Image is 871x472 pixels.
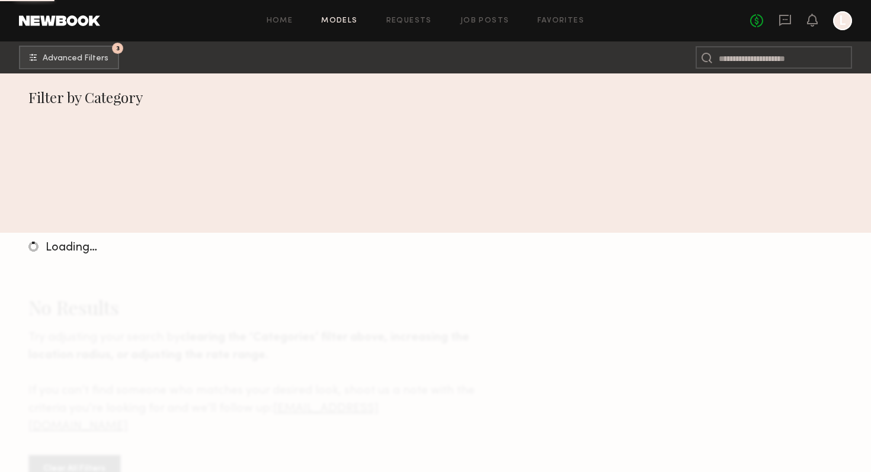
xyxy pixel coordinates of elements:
[386,17,432,25] a: Requests
[19,46,119,69] button: 3Advanced Filters
[321,17,357,25] a: Models
[267,17,293,25] a: Home
[28,88,843,107] div: Filter by Category
[460,17,510,25] a: Job Posts
[537,17,584,25] a: Favorites
[43,54,108,63] span: Advanced Filters
[116,46,120,51] span: 3
[46,242,97,253] span: Loading…
[833,11,852,30] a: L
